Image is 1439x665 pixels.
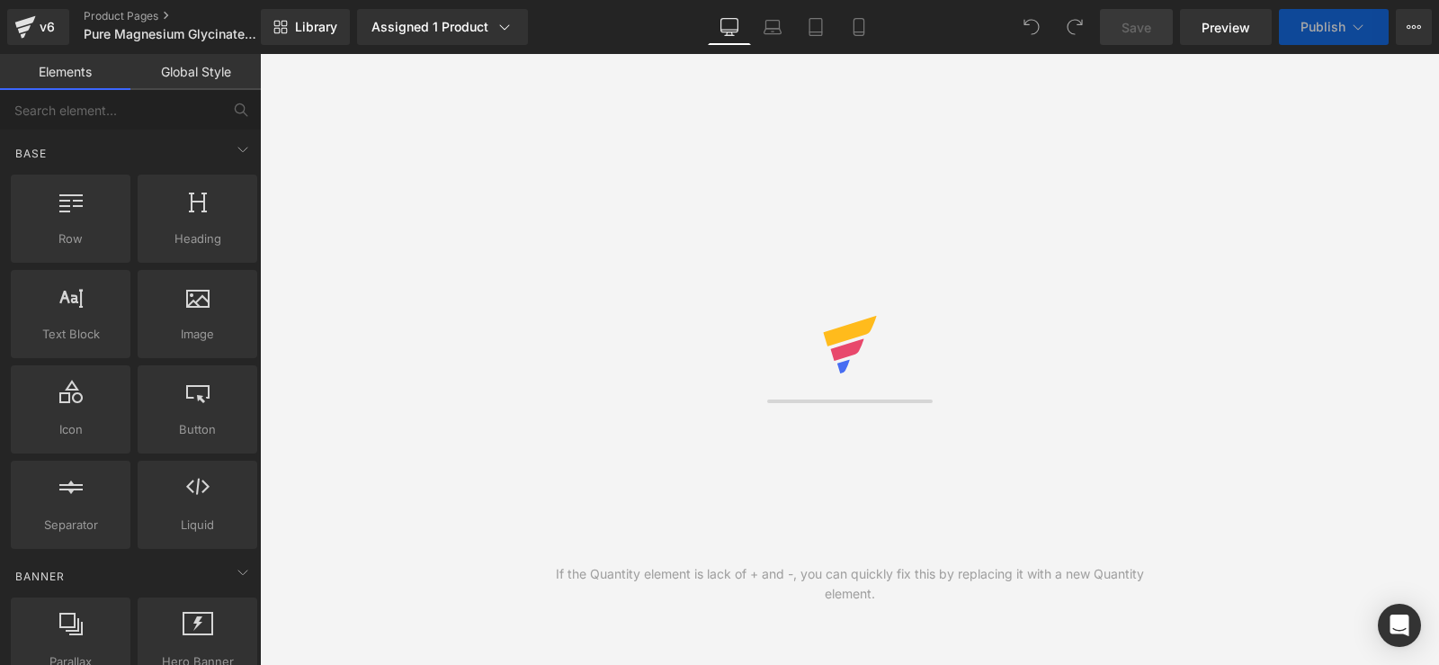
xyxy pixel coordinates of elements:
span: Row [16,229,125,248]
a: Preview [1180,9,1272,45]
a: Product Pages [84,9,290,23]
a: Mobile [837,9,880,45]
a: New Library [261,9,350,45]
span: Banner [13,568,67,585]
button: Undo [1014,9,1050,45]
span: Separator [16,516,125,535]
button: More [1396,9,1432,45]
div: Assigned 1 Product [371,18,514,36]
span: Icon [16,420,125,439]
a: Laptop [751,9,794,45]
a: Global Style [130,54,261,90]
div: Open Intercom Messenger [1378,604,1421,647]
span: Publish [1300,20,1345,34]
span: Library [295,19,337,35]
span: Image [143,325,252,344]
span: Pure Magnesium Glycinate - Sleep &amp; [MEDICAL_DATA] Support [84,27,256,41]
button: Publish [1279,9,1389,45]
div: v6 [36,15,58,39]
span: Base [13,145,49,162]
button: Redo [1057,9,1093,45]
span: Preview [1202,18,1250,37]
span: Save [1122,18,1151,37]
span: Liquid [143,516,252,535]
a: Desktop [708,9,751,45]
div: If the Quantity element is lack of + and -, you can quickly fix this by replacing it with a new Q... [555,564,1145,604]
span: Text Block [16,325,125,344]
span: Button [143,420,252,439]
a: v6 [7,9,69,45]
span: Heading [143,229,252,248]
a: Tablet [794,9,837,45]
